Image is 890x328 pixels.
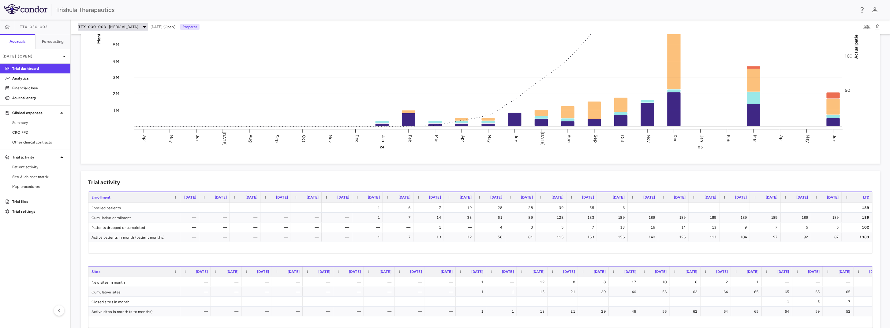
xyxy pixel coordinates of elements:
[514,135,519,142] text: Jun
[205,203,227,213] div: —
[20,24,48,29] span: TTX-030-003
[633,213,655,222] div: 189
[450,203,472,213] div: 19
[247,297,269,307] div: —
[827,195,839,199] span: [DATE]
[756,222,778,232] div: 7
[339,277,361,287] div: —
[694,222,716,232] div: 13
[113,91,119,97] tspan: 2M
[553,277,575,287] div: 8
[480,222,502,232] div: 4
[12,174,65,180] span: Site & lab cost matrix
[725,232,747,242] div: 104
[205,232,227,242] div: —
[174,213,196,222] div: —
[431,277,453,287] div: —
[737,287,759,297] div: 65
[113,75,119,80] tspan: 3M
[12,76,65,81] p: Analytics
[502,270,514,274] span: [DATE]
[56,5,854,14] div: Trishula Therapeutics
[369,297,391,307] div: —
[488,135,493,143] text: May
[88,232,180,242] div: Active patients in month (patient months)
[419,222,441,232] div: 1
[541,213,563,222] div: 128
[694,203,716,213] div: —
[541,132,546,146] text: [DATE]
[522,297,544,307] div: —
[358,203,380,213] div: 1
[737,307,759,316] div: 65
[521,195,533,199] span: [DATE]
[216,287,238,297] div: —
[327,222,349,232] div: —
[767,297,789,307] div: 1
[461,277,483,287] div: 1
[186,297,208,307] div: —
[603,232,625,242] div: 156
[735,195,747,199] span: [DATE]
[186,277,208,287] div: —
[431,307,453,316] div: —
[327,232,349,242] div: —
[855,7,860,59] tspan: Actual patient enrollment
[706,307,728,316] div: 64
[12,209,65,214] p: Trial settings
[614,287,636,297] div: 46
[817,232,839,242] div: 87
[553,297,575,307] div: —
[275,135,280,143] text: Sep
[767,307,789,316] div: 64
[358,232,380,242] div: 1
[381,135,387,142] text: Jan
[727,135,732,142] text: Feb
[807,135,812,143] text: May
[492,297,514,307] div: —
[664,232,686,242] div: 126
[435,135,440,142] text: Mar
[541,203,563,213] div: 39
[308,277,330,287] div: —
[266,213,288,222] div: —
[216,277,238,287] div: —
[859,277,881,287] div: —
[12,110,58,116] p: Clinical expenses
[2,54,61,59] p: [DATE] (Open)
[754,135,759,142] text: Mar
[368,195,380,199] span: [DATE]
[358,222,380,232] div: —
[541,232,563,242] div: 115
[552,195,563,199] span: [DATE]
[380,270,391,274] span: [DATE]
[419,203,441,213] div: 7
[151,24,175,30] span: [DATE] (Open)
[594,135,599,143] text: Sep
[686,270,697,274] span: [DATE]
[113,42,119,47] tspan: 5M
[567,135,573,143] text: Aug
[747,270,759,274] span: [DATE]
[297,213,319,222] div: —
[308,287,330,297] div: —
[308,297,330,307] div: —
[380,145,385,149] text: 24
[450,222,472,232] div: —
[369,307,391,316] div: —
[307,195,319,199] span: [DATE]
[247,307,269,316] div: —
[339,287,361,297] div: —
[278,277,300,287] div: —
[533,270,544,274] span: [DATE]
[245,195,257,199] span: [DATE]
[266,232,288,242] div: —
[471,270,483,274] span: [DATE]
[756,203,778,213] div: —
[278,307,300,316] div: —
[725,203,747,213] div: —
[328,135,333,143] text: Nov
[798,297,820,307] div: 5
[846,88,851,93] tspan: 50
[266,222,288,232] div: —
